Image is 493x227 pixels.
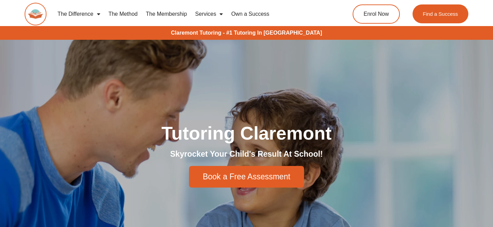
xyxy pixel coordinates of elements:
a: The Membership [142,6,191,22]
a: Book a Free Assessment [189,166,304,188]
a: Find a Success [413,4,468,23]
a: Own a Success [227,6,273,22]
span: Book a Free Assessment [203,173,290,181]
span: Find a Success [423,11,458,16]
span: Enrol Now [364,11,389,17]
a: Services [191,6,227,22]
nav: Menu [53,6,327,22]
h2: Skyrocket Your Child's Result At School! [55,149,438,159]
a: Enrol Now [353,4,400,24]
h1: Tutoring Claremont [55,124,438,142]
a: The Method [104,6,142,22]
a: The Difference [53,6,104,22]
